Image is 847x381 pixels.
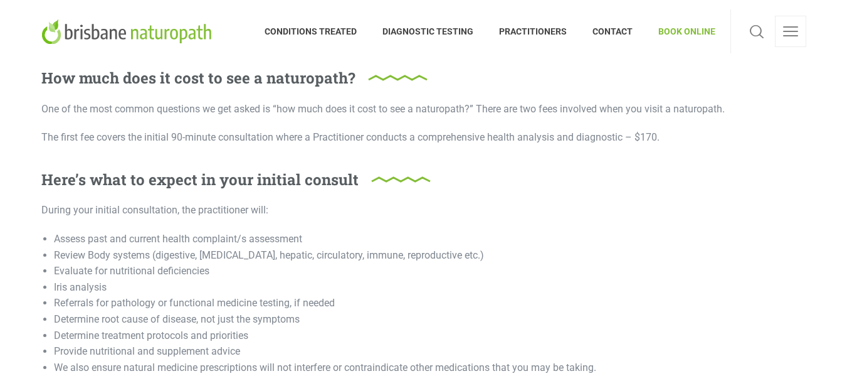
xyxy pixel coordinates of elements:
span: CONDITIONS TREATED [265,21,370,41]
span: BOOK ONLINE [646,21,715,41]
p: The first fee covers the initial 90-minute consultation where a Practitioner conducts a comprehen... [41,129,806,146]
span: PRACTITIONERS [487,21,580,41]
li: Determine root cause of disease, not just the symptoms [54,311,806,328]
p: One of the most common questions we get asked is “how much does it cost to see a naturopath?” The... [41,101,806,117]
li: Evaluate for nutritional deficiencies [54,263,806,279]
li: Provide nutritional and supplement advice [54,343,806,360]
li: Assess past and current health complaint/s assessment [54,231,806,247]
li: Review Body systems (digestive, [MEDICAL_DATA], hepatic, circulatory, immune, reproductive etc.) [54,247,806,264]
a: PRACTITIONERS [487,9,580,53]
h4: How much does it cost to see a naturopath? [41,69,428,87]
li: Determine treatment protocols and priorities [54,328,806,344]
a: Search [746,16,767,47]
img: Brisbane Naturopath [41,19,216,44]
p: During your initial consultation, the practitioner will: [41,202,806,218]
a: CONDITIONS TREATED [265,9,370,53]
li: Referrals for pathology or functional medicine testing, if needed [54,295,806,311]
li: Iris analysis [54,279,806,296]
a: DIAGNOSTIC TESTING [370,9,487,53]
span: DIAGNOSTIC TESTING [370,21,487,41]
h4: Here’s what to expect in your initial consult [41,171,431,189]
a: Brisbane Naturopath [41,9,216,53]
a: CONTACT [580,9,646,53]
li: We also ensure natural medicine prescriptions will not interfere or contraindicate other medicati... [54,360,806,376]
a: BOOK ONLINE [646,9,715,53]
span: CONTACT [580,21,646,41]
